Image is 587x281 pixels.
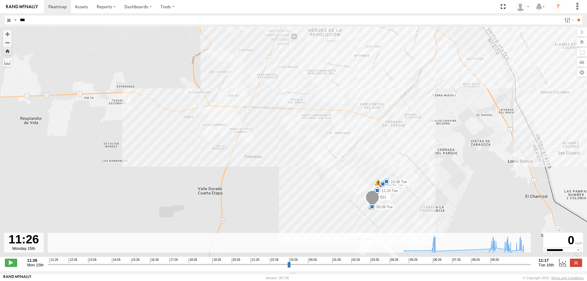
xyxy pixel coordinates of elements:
[372,204,394,210] label: 05:09 Tue
[308,258,317,263] span: 00:26
[390,258,398,263] span: 04:26
[5,259,17,267] label: Play/Stop
[577,68,587,77] label: Map Settings
[539,258,554,263] strong: 11:17
[169,258,178,263] span: 17:26
[490,258,499,263] span: 09:26
[189,258,197,263] span: 18:26
[369,203,375,209] div: 10
[377,188,400,194] label: 11:10 Tue
[332,258,341,263] span: 01:26
[289,258,298,263] span: 23:26
[6,5,38,9] img: rand-logo.svg
[351,258,360,263] span: 02:26
[3,30,12,38] button: Zoom in
[539,263,554,267] span: Tue 16th Sep 2025
[251,258,259,263] span: 21:26
[562,16,575,24] label: Search Filter Options
[471,258,480,263] span: 08:26
[27,258,44,263] strong: 11:26
[50,258,58,263] span: 11:26
[544,234,582,248] div: 0
[409,258,417,263] span: 05:26
[88,258,97,263] span: 13:26
[379,181,386,187] div: 9
[69,258,77,263] span: 12:26
[514,2,531,11] div: MANUEL HERNANDEZ
[270,258,279,263] span: 22:26
[551,276,584,280] a: Terms and Conditions
[570,259,582,267] label: Close
[433,258,441,263] span: 06:26
[266,276,289,280] div: Version: 307.00
[452,258,461,263] span: 07:26
[3,38,12,47] button: Zoom out
[371,258,379,263] span: 03:26
[3,275,31,281] a: Visit our Website
[383,182,405,187] label: 06:43 Tue
[375,179,381,186] div: 64
[27,263,44,267] span: Mon 15th Sep 2025
[212,258,221,263] span: 19:26
[131,258,140,263] span: 15:26
[386,179,409,185] label: 10:38 Tue
[523,276,584,280] div: © Copyright 2025 -
[380,195,386,199] span: 621
[13,16,18,24] label: Search Query
[112,258,120,263] span: 14:26
[3,58,12,67] label: Measure
[3,47,12,55] button: Zoom Home
[232,258,240,263] span: 20:26
[150,258,159,263] span: 16:26
[553,2,563,12] i: ?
